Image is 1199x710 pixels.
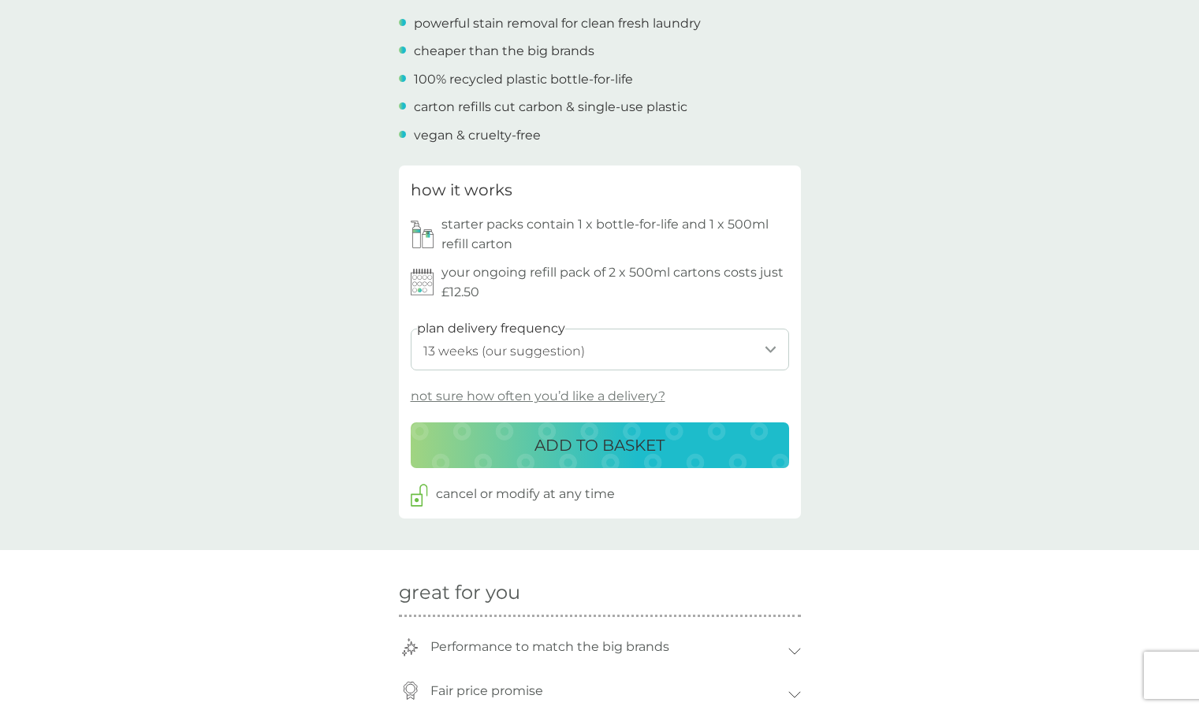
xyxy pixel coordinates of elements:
p: powerful stain removal for clean fresh laundry [414,13,701,34]
p: not sure how often you’d like a delivery? [411,386,665,407]
p: your ongoing refill pack of 2 x 500ml cartons costs just £12.50 [441,262,789,303]
p: cheaper than the big brands [414,41,594,61]
img: coin-icon.svg [401,682,419,700]
p: carton refills cut carbon & single-use plastic [414,97,687,117]
p: ADD TO BASKET [534,433,665,458]
p: Performance to match the big brands [423,629,677,665]
p: vegan & cruelty-free [414,125,541,146]
h2: great for you [399,582,801,604]
p: 100% recycled plastic bottle-for-life [414,69,633,90]
p: starter packs contain 1 x bottle-for-life and 1 x 500ml refill carton [441,214,789,255]
p: Fair price promise [423,673,551,709]
label: plan delivery frequency [417,318,565,339]
button: ADD TO BASKET [411,422,789,468]
h3: how it works [411,177,512,203]
p: cancel or modify at any time [436,484,615,504]
img: trophey-icon.svg [401,638,419,656]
